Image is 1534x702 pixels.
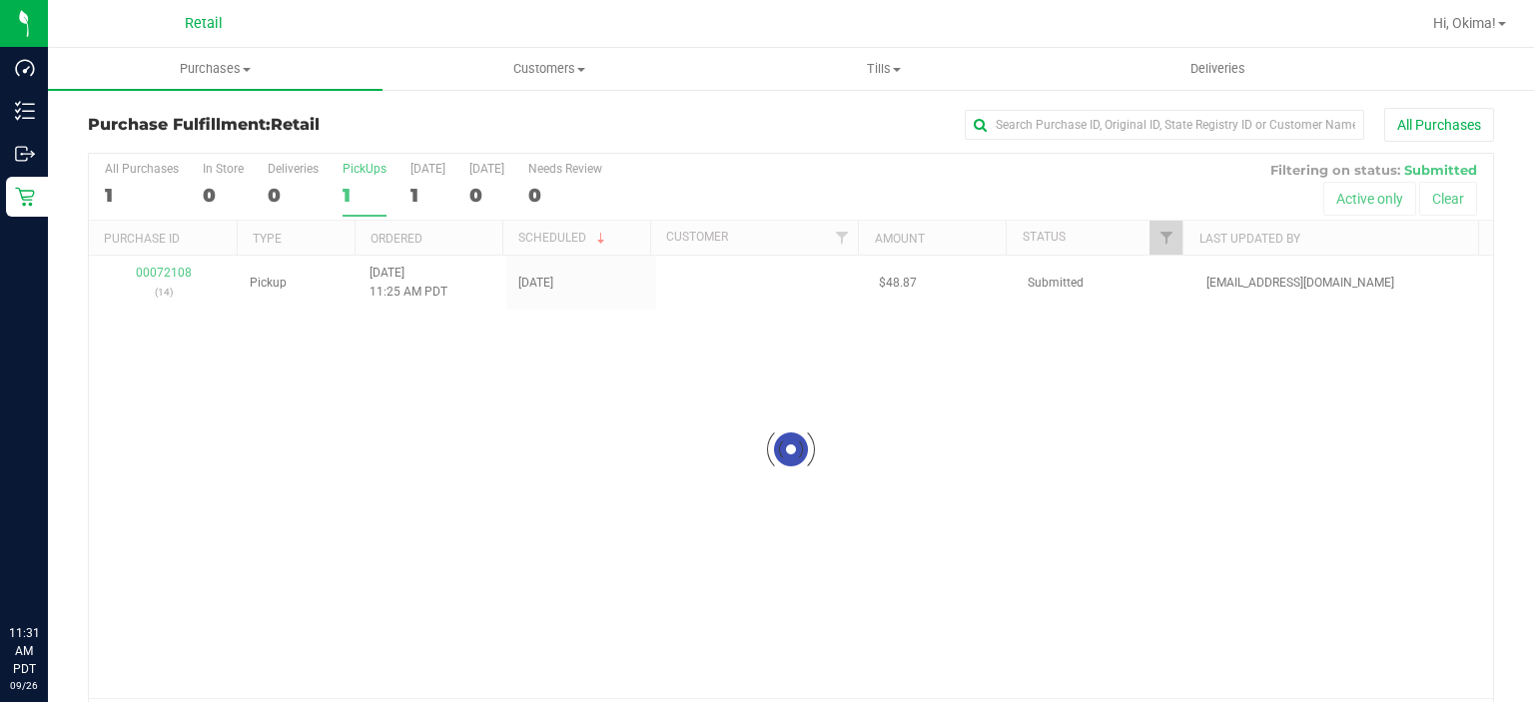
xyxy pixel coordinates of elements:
[965,110,1364,140] input: Search Purchase ID, Original ID, State Registry ID or Customer Name...
[15,101,35,121] inline-svg: Inventory
[1051,48,1385,90] a: Deliveries
[20,542,80,602] iframe: Resource center
[48,60,383,78] span: Purchases
[717,48,1052,90] a: Tills
[718,60,1051,78] span: Tills
[48,48,383,90] a: Purchases
[1433,15,1496,31] span: Hi, Okima!
[271,115,320,134] span: Retail
[1163,60,1272,78] span: Deliveries
[15,144,35,164] inline-svg: Outbound
[1384,108,1494,142] button: All Purchases
[383,48,717,90] a: Customers
[88,116,556,134] h3: Purchase Fulfillment:
[15,187,35,207] inline-svg: Retail
[9,678,39,693] p: 09/26
[383,60,716,78] span: Customers
[9,624,39,678] p: 11:31 AM PDT
[15,58,35,78] inline-svg: Dashboard
[185,15,223,32] span: Retail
